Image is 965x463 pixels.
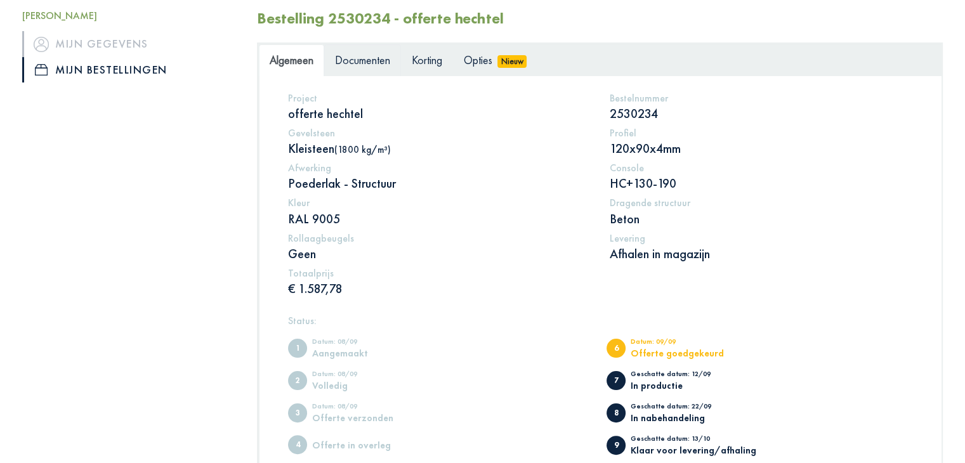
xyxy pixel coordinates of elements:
[288,197,591,209] h5: Kleur
[288,175,591,192] p: Poederlak - Structuur
[607,371,626,390] span: In productie
[631,435,756,445] div: Geschatte datum: 13/10
[412,53,442,67] span: Korting
[631,403,735,413] div: Geschatte datum: 22/09
[631,348,735,358] div: Offerte goedgekeurd
[607,436,626,455] span: Klaar voor levering/afhaling
[22,57,238,82] a: iconMijn bestellingen
[631,381,735,390] div: In productie
[312,413,417,422] div: Offerte verzonden
[259,44,941,75] ul: Tabs
[288,92,591,104] h5: Project
[312,381,417,390] div: Volledig
[607,403,626,422] span: In nabehandeling
[288,127,591,139] h5: Gevelsteen
[610,197,912,209] h5: Dragende structuur
[288,339,307,358] span: Aangemaakt
[631,370,735,381] div: Geschatte datum: 12/09
[334,143,391,155] span: (1800 kg/m³)
[34,36,49,51] img: icon
[270,53,313,67] span: Algemeen
[35,64,48,75] img: icon
[610,127,912,139] h5: Profiel
[312,338,417,348] div: Datum: 08/09
[335,53,390,67] span: Documenten
[497,55,527,68] span: Nieuw
[288,403,307,422] span: Offerte verzonden
[312,348,417,358] div: Aangemaakt
[288,267,591,279] h5: Totaalprijs
[288,435,307,454] span: Offerte in overleg
[610,211,912,227] p: Beton
[631,445,756,455] div: Klaar voor levering/afhaling
[312,370,417,381] div: Datum: 08/09
[610,232,912,244] h5: Levering
[288,105,591,122] p: offerte hechtel
[610,245,912,262] p: Afhalen in magazijn
[288,245,591,262] p: Geen
[257,10,504,28] h2: Bestelling 2530234 - offerte hechtel
[610,92,912,104] h5: Bestelnummer
[312,440,417,450] div: Offerte in overleg
[22,31,238,56] a: iconMijn gegevens
[288,280,591,297] p: € 1.587,78
[288,315,912,327] h5: Status:
[607,339,626,358] span: Offerte goedgekeurd
[610,175,912,192] p: HC+130-190
[610,105,912,122] p: 2530234
[288,232,591,244] h5: Rollaagbeugels
[288,162,591,174] h5: Afwerking
[464,53,492,67] span: Opties
[631,413,735,422] div: In nabehandeling
[610,140,912,157] p: 120x90x4mm
[631,338,735,348] div: Datum: 09/09
[312,403,417,413] div: Datum: 08/09
[288,211,591,227] p: RAL 9005
[288,371,307,390] span: Volledig
[22,10,238,22] h5: [PERSON_NAME]
[288,140,591,157] p: Kleisteen
[610,162,912,174] h5: Console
